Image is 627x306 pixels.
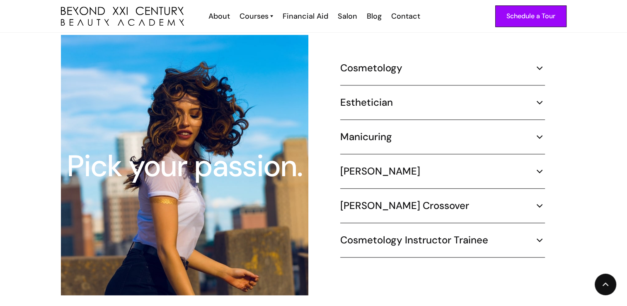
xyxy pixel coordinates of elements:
a: Courses [240,11,273,22]
div: About [208,11,230,22]
img: beyond 21st century beauty academy logo [61,7,184,26]
a: Salon [332,11,361,22]
a: Financial Aid [277,11,332,22]
h5: Cosmetology [340,62,402,74]
div: Courses [240,11,269,22]
a: Schedule a Tour [495,5,566,27]
a: Blog [361,11,386,22]
h5: Cosmetology Instructor Trainee [340,234,488,246]
a: home [61,7,184,26]
div: Blog [367,11,382,22]
h5: Esthetician [340,96,393,109]
h5: [PERSON_NAME] [340,165,420,177]
h5: Manicuring [340,131,392,143]
a: Contact [386,11,424,22]
h5: [PERSON_NAME] Crossover [340,199,469,212]
div: Salon [338,11,357,22]
div: Pick your passion. [61,151,307,181]
div: Financial Aid [283,11,328,22]
div: Schedule a Tour [506,11,555,22]
img: hair stylist student [61,35,308,295]
a: About [203,11,234,22]
div: Contact [391,11,420,22]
